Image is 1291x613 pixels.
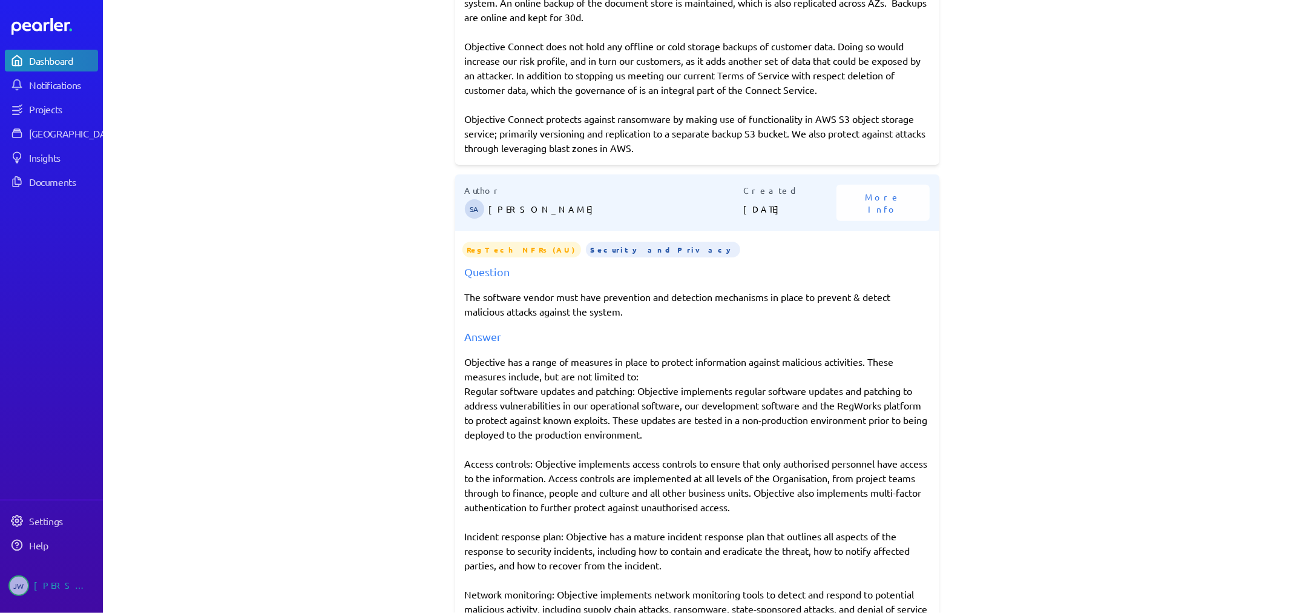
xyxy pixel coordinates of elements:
[8,575,29,596] span: Jeremy Williams
[5,534,98,556] a: Help
[489,197,744,221] p: [PERSON_NAME]
[5,122,98,144] a: [GEOGRAPHIC_DATA]
[29,176,97,188] div: Documents
[5,510,98,532] a: Settings
[743,197,836,221] p: [DATE]
[5,171,98,193] a: Documents
[465,290,930,319] p: The software vendor must have prevention and detection mechanisms in place to prevent & detect ma...
[465,328,930,345] div: Answer
[29,151,97,164] div: Insights
[465,39,930,97] p: Objective Connect does not hold any offline or cold storage backups of customer data. Doing so wo...
[29,103,97,115] div: Projects
[462,242,581,257] span: RegTech NFRs (AU)
[586,242,740,257] span: Security and Privacy
[5,74,98,96] a: Notifications
[851,191,915,215] span: More Info
[29,515,97,527] div: Settings
[29,79,97,91] div: Notifications
[5,50,98,71] a: Dashboard
[465,111,930,155] p: Objective Connect protects against ransomware by making use of functionality in AWS S3 object sto...
[5,571,98,601] a: JW[PERSON_NAME]
[465,184,744,197] p: Author
[29,127,119,139] div: [GEOGRAPHIC_DATA]
[11,18,98,35] a: Dashboard
[34,575,94,596] div: [PERSON_NAME]
[465,199,484,219] span: Steve Ackermann
[29,55,97,67] div: Dashboard
[465,263,930,280] div: Question
[29,539,97,551] div: Help
[743,184,836,197] p: Created
[5,98,98,120] a: Projects
[836,185,930,221] button: More Info
[5,147,98,168] a: Insights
